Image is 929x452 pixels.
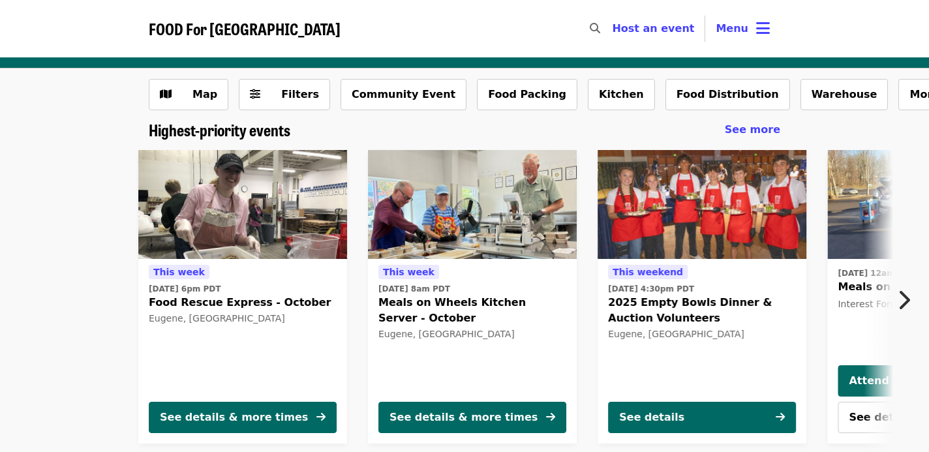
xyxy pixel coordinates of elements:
[800,79,889,110] button: Warehouse
[608,295,796,326] span: 2025 Empty Bowls Dinner & Auction Volunteers
[160,410,308,425] div: See details & more times
[138,121,791,140] div: Highest-priority events
[149,283,221,295] time: [DATE] 6pm PDT
[608,402,796,433] button: See details
[886,282,929,318] button: Next item
[149,79,228,110] button: Show map view
[149,17,341,40] span: FOOD For [GEOGRAPHIC_DATA]
[776,411,785,423] i: arrow-right icon
[281,88,319,100] span: Filters
[725,123,780,136] span: See more
[613,267,683,277] span: This weekend
[378,283,450,295] time: [DATE] 8am PDT
[316,411,326,423] i: arrow-right icon
[612,22,694,35] a: Host an event
[368,150,577,444] a: See details for "Meals on Wheels Kitchen Server - October"
[138,150,347,444] a: See details for "Food Rescue Express - October"
[149,121,290,140] a: Highest-priority events
[149,20,341,38] a: FOOD For [GEOGRAPHIC_DATA]
[138,150,347,260] img: Food Rescue Express - October organized by FOOD For Lane County
[716,22,748,35] span: Menu
[192,88,217,100] span: Map
[665,79,790,110] button: Food Distribution
[598,150,806,444] a: See details for "2025 Empty Bowls Dinner & Auction Volunteers"
[149,313,337,324] div: Eugene, [GEOGRAPHIC_DATA]
[598,150,806,260] img: 2025 Empty Bowls Dinner & Auction Volunteers organized by FOOD For Lane County
[608,283,694,295] time: [DATE] 4:30pm PDT
[149,295,337,310] span: Food Rescue Express - October
[546,411,555,423] i: arrow-right icon
[725,122,780,138] a: See more
[608,13,618,44] input: Search
[849,411,914,423] span: See details
[378,402,566,433] button: See details & more times
[619,410,684,425] div: See details
[378,329,566,340] div: Eugene, [GEOGRAPHIC_DATA]
[149,402,337,433] button: See details & more times
[149,118,290,141] span: Highest-priority events
[153,267,205,277] span: This week
[897,288,910,312] i: chevron-right icon
[588,79,655,110] button: Kitchen
[838,299,899,309] span: Interest Form
[838,267,914,279] time: [DATE] 12am PST
[756,19,770,38] i: bars icon
[389,410,538,425] div: See details & more times
[160,88,172,100] i: map icon
[477,79,577,110] button: Food Packing
[368,150,577,260] img: Meals on Wheels Kitchen Server - October organized by FOOD For Lane County
[383,267,434,277] span: This week
[590,22,600,35] i: search icon
[608,329,796,340] div: Eugene, [GEOGRAPHIC_DATA]
[341,79,466,110] button: Community Event
[239,79,330,110] button: Filters (0 selected)
[250,88,260,100] i: sliders-h icon
[378,295,566,326] span: Meals on Wheels Kitchen Server - October
[705,13,780,44] button: Toggle account menu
